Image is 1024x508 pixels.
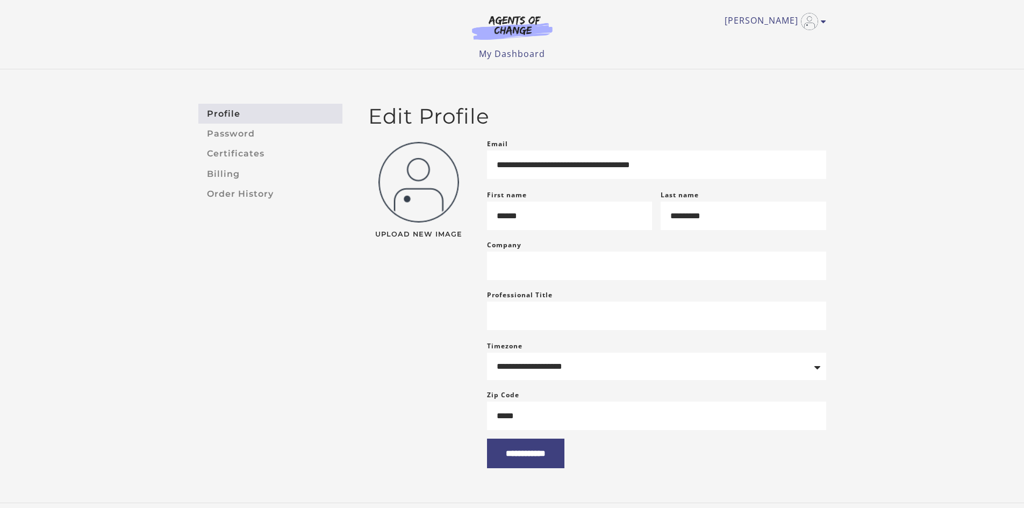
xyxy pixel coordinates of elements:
h2: Edit Profile [368,104,826,129]
a: My Dashboard [479,48,545,60]
a: Billing [198,164,342,184]
label: Professional Title [487,289,553,302]
label: Last name [661,190,699,199]
img: Agents of Change Logo [461,15,564,40]
label: Email [487,138,508,151]
label: Timezone [487,341,522,350]
a: Password [198,124,342,144]
label: Company [487,239,521,252]
a: Toggle menu [725,13,821,30]
a: Profile [198,104,342,124]
label: First name [487,190,527,199]
label: Zip Code [487,389,519,402]
a: Order History [198,184,342,204]
span: Upload New Image [368,231,470,238]
a: Certificates [198,144,342,164]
